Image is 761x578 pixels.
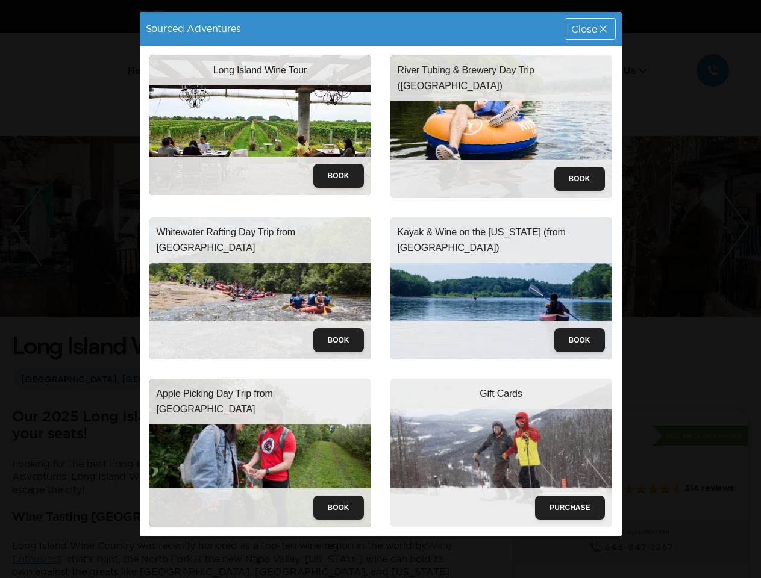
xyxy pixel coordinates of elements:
[313,328,364,352] button: Book
[390,379,612,526] img: giftcards.jpg
[535,496,604,520] button: Purchase
[157,386,364,417] p: Apple Picking Day Trip from [GEOGRAPHIC_DATA]
[149,379,371,526] img: apple_picking.jpeg
[554,328,605,352] button: Book
[480,386,522,402] p: Gift Cards
[140,17,247,40] div: Sourced Adventures
[554,167,605,191] button: Book
[390,55,612,198] img: river-tubing.jpeg
[390,217,612,360] img: kayak-wine.jpeg
[157,225,364,256] p: Whitewater Rafting Day Trip from [GEOGRAPHIC_DATA]
[571,24,597,34] span: Close
[398,63,605,94] p: River Tubing & Brewery Day Trip ([GEOGRAPHIC_DATA])
[149,217,371,360] img: whitewater-rafting.jpeg
[398,225,605,256] p: Kayak & Wine on the [US_STATE] (from [GEOGRAPHIC_DATA])
[149,55,371,195] img: wine-tour-trip.jpeg
[313,164,364,188] button: Book
[313,496,364,520] button: Book
[213,63,307,78] p: Long Island Wine Tour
